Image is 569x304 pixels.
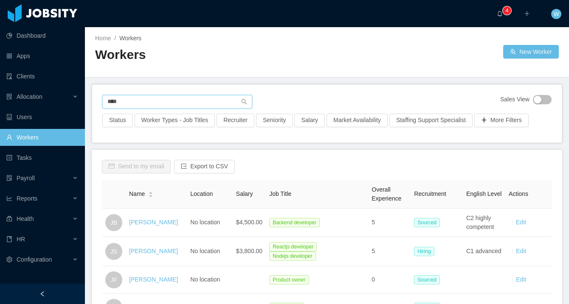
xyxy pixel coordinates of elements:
i: icon: bell [497,11,503,17]
i: icon: book [6,236,12,242]
i: icon: search [241,99,247,105]
td: C1 advanced [463,237,505,266]
span: Allocation [17,93,42,100]
span: Configuration [17,256,52,263]
a: [PERSON_NAME] [129,276,178,283]
a: Sourced [414,219,443,226]
a: icon: appstoreApps [6,47,78,64]
i: icon: file-protect [6,175,12,181]
a: icon: auditClients [6,68,78,85]
a: Edit [516,276,526,283]
span: / [114,35,116,42]
span: Job Title [269,190,291,197]
span: Nodejs developer [269,251,315,261]
span: Location [190,190,213,197]
td: 5 [368,237,411,266]
button: Salary [294,114,325,127]
span: Recruitment [414,190,446,197]
a: icon: profileTasks [6,149,78,166]
button: Staffing Support Specialist [389,114,473,127]
i: icon: line-chart [6,195,12,201]
h2: Workers [95,46,327,64]
span: HR [17,236,25,243]
span: Actions [509,190,528,197]
span: Reports [17,195,37,202]
i: icon: setting [6,257,12,262]
i: icon: solution [6,94,12,100]
span: Sales View [500,95,530,104]
a: [PERSON_NAME] [129,219,178,226]
sup: 4 [503,6,511,15]
a: icon: userWorkers [6,129,78,146]
span: W [553,9,559,19]
div: Sort [148,190,153,196]
span: Overall Experience [372,186,401,202]
td: No location [187,266,233,294]
i: icon: medicine-box [6,216,12,222]
button: Status [102,114,133,127]
span: Product owner [269,275,309,284]
i: icon: plus [524,11,530,17]
button: icon: exportExport to CSV [174,160,235,173]
span: JS [110,243,117,260]
a: Hiring [414,248,437,254]
button: icon: usergroup-addNew Worker [503,45,559,59]
button: Recruiter [217,114,254,127]
span: Sourced [414,275,440,284]
span: Health [17,215,34,222]
button: Worker Types - Job Titles [135,114,215,127]
td: 0 [368,266,411,294]
a: Sourced [414,276,443,283]
a: [PERSON_NAME] [129,248,178,254]
a: icon: pie-chartDashboard [6,27,78,44]
span: JB [110,214,117,231]
td: No location [187,237,233,266]
span: Reactjs developer [269,242,317,251]
a: icon: robotUsers [6,109,78,126]
span: JF [110,271,117,288]
span: $4,500.00 [236,219,262,226]
p: 4 [506,6,509,15]
span: English Level [466,190,501,197]
td: 5 [368,209,411,237]
i: icon: caret-up [149,191,153,193]
a: Edit [516,219,526,226]
a: Home [95,35,111,42]
span: Hiring [414,247,434,256]
span: Sourced [414,218,440,227]
button: Market Availability [327,114,388,127]
a: Edit [516,248,526,254]
span: Payroll [17,175,35,181]
span: Salary [236,190,253,197]
td: C2 highly competent [463,209,505,237]
span: Workers [119,35,141,42]
button: icon: plusMore Filters [474,114,529,127]
span: $3,800.00 [236,248,262,254]
span: Backend developer [269,218,320,227]
span: Name [129,190,145,198]
i: icon: caret-down [149,194,153,196]
button: Seniority [256,114,293,127]
td: No location [187,209,233,237]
